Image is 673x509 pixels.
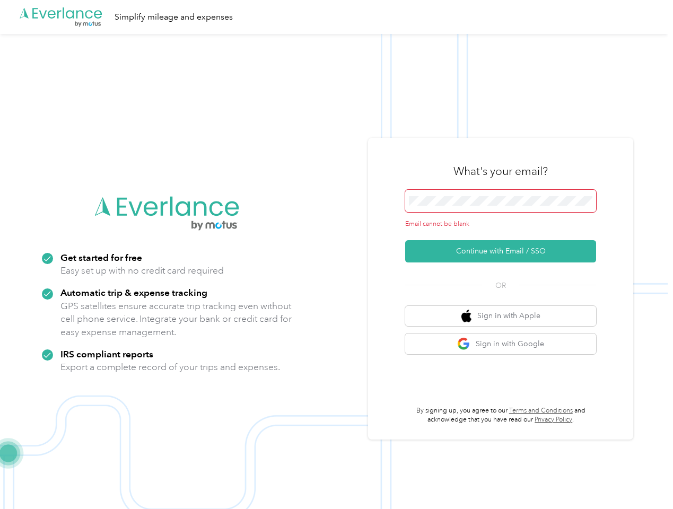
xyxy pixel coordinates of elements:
span: OR [482,280,519,291]
h3: What's your email? [453,164,548,179]
p: Easy set up with no credit card required [60,264,224,277]
strong: Get started for free [60,252,142,263]
a: Terms and Conditions [509,407,573,415]
img: google logo [457,337,470,350]
a: Privacy Policy [535,416,572,424]
button: Continue with Email / SSO [405,240,596,262]
img: apple logo [461,310,472,323]
p: GPS satellites ensure accurate trip tracking even without cell phone service. Integrate your bank... [60,300,292,339]
div: Simplify mileage and expenses [115,11,233,24]
strong: IRS compliant reports [60,348,153,359]
button: apple logoSign in with Apple [405,306,596,327]
p: By signing up, you agree to our and acknowledge that you have read our . [405,406,596,425]
button: google logoSign in with Google [405,334,596,354]
p: Export a complete record of your trips and expenses. [60,361,280,374]
div: Email cannot be blank [405,220,596,229]
strong: Automatic trip & expense tracking [60,287,207,298]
